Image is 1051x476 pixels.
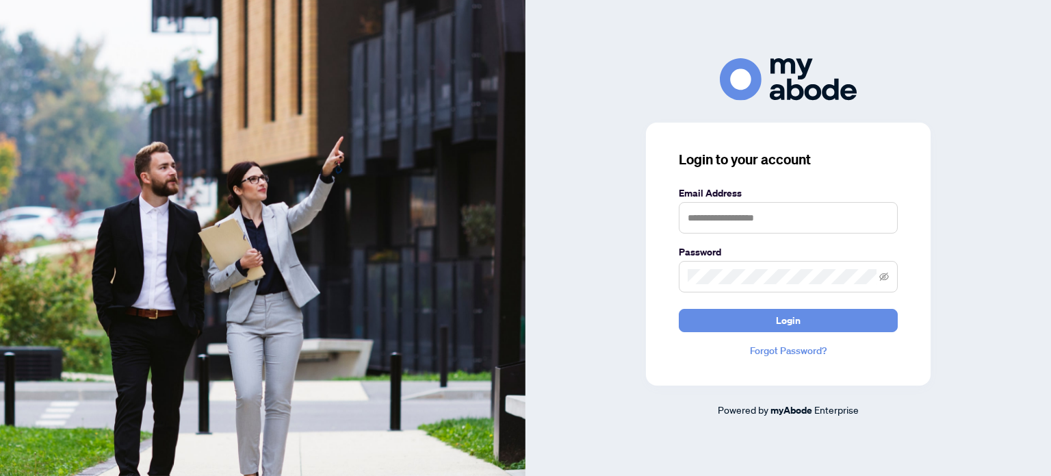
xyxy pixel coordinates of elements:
[770,403,812,418] a: myAbode
[679,245,898,260] label: Password
[720,58,857,100] img: ma-logo
[776,310,801,331] span: Login
[679,343,898,358] a: Forgot Password?
[718,403,768,416] span: Powered by
[879,272,889,281] span: eye-invisible
[679,309,898,332] button: Login
[679,150,898,169] h3: Login to your account
[814,403,859,416] span: Enterprise
[679,186,898,201] label: Email Address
